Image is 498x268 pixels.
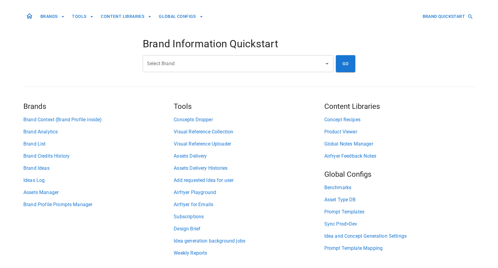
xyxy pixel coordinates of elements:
a: Global Notes Manager [324,140,475,148]
a: Assets Delivery Histories [174,165,324,172]
a: Brand Analytics [23,128,174,136]
a: Idea generation background jobs [174,237,324,245]
a: Benchmarks [324,184,475,191]
a: Product Viewer [324,128,475,136]
h5: Brands [23,102,174,111]
a: Brand Profile Prompts Manager [23,201,174,208]
a: Concept Recipes [324,116,475,123]
button: CONTENT LIBRARIES [98,11,154,22]
a: Airfryer Feedback Notes [324,152,475,160]
a: Visual Reference Collection [174,128,324,136]
a: Concepts Dropper [174,116,324,123]
h5: Content Libraries [324,102,475,111]
a: Brand Context (Brand Profile inside) [23,116,174,123]
button: GO [336,55,355,72]
button: BRANDS [38,11,67,22]
a: Design Brief [174,225,324,233]
a: Prompt Template Mapping [324,245,475,252]
a: Sync Prod>Dev [324,220,475,228]
button: Open [323,59,331,68]
button: GLOBAL CONFIGS [156,11,206,22]
button: BRAND QUICKSTART [420,11,475,22]
a: Visual Reference Uploader [174,140,324,148]
h5: Global Configs [324,169,475,179]
a: Assets Delivery [174,152,324,160]
a: Subscriptions [174,213,324,220]
a: Airfryer Playground [174,189,324,196]
a: Add requested Idea for user [174,177,324,184]
a: Ideas Log [23,177,174,184]
a: Brand List [23,140,174,148]
a: Idea and Concept Generation Settings [324,233,475,240]
a: Brand Ideas [23,165,174,172]
a: Brand Credits History [23,152,174,160]
a: Airfryer for Emails [174,201,324,208]
h4: Brand Information Quickstart [143,38,355,50]
button: TOOLS [70,11,96,22]
a: Prompt Templates [324,208,475,216]
a: Asset Type DB [324,196,475,203]
h5: Tools [174,102,324,111]
a: Assets Manager [23,189,174,196]
a: Weekly Reports [174,250,324,257]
